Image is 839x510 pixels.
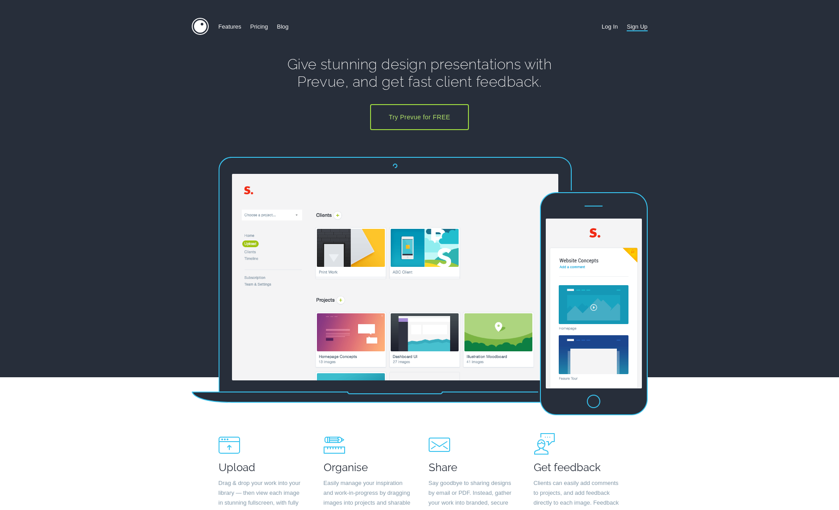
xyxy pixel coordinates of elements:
img: Illustration [464,313,532,351]
h2: Organise [324,417,411,473]
a: Log In [602,18,618,35]
h2: Share [429,417,516,473]
img: svg+xml;base64,PHN2ZyB4bWxucz0iaHR0cDovL3d3dy53My5vcmcvMjAwMC9zdmciIHdpZHRoPSI5MTAiIGhlaWd%0AodD0... [192,157,599,403]
img: svg+xml;base64,PHN2ZyB4bWxucz0iaHR0cDovL3d3dy53My5vcmcvMjAwMC9zdmciIHdpZHRoPSIyNDEiIGhlaWd%0AodD0... [540,192,648,415]
a: Pricing [250,18,268,35]
img: Print [317,229,385,267]
img: Web Concepts [317,313,385,351]
a: Features [219,18,241,35]
a: Blog [277,18,289,35]
img: UI Design [391,313,459,351]
a: Home [192,18,210,36]
img: Clients [391,229,459,267]
img: Interface UI [559,335,628,374]
h2: Upload [219,417,306,473]
img: Homepage [559,285,628,324]
h2: Get feedback [534,417,621,473]
img: Prevue [192,18,209,35]
a: Try Prevue for FREE [370,104,469,130]
a: Sign Up [627,18,647,35]
img: Photography [317,373,385,411]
